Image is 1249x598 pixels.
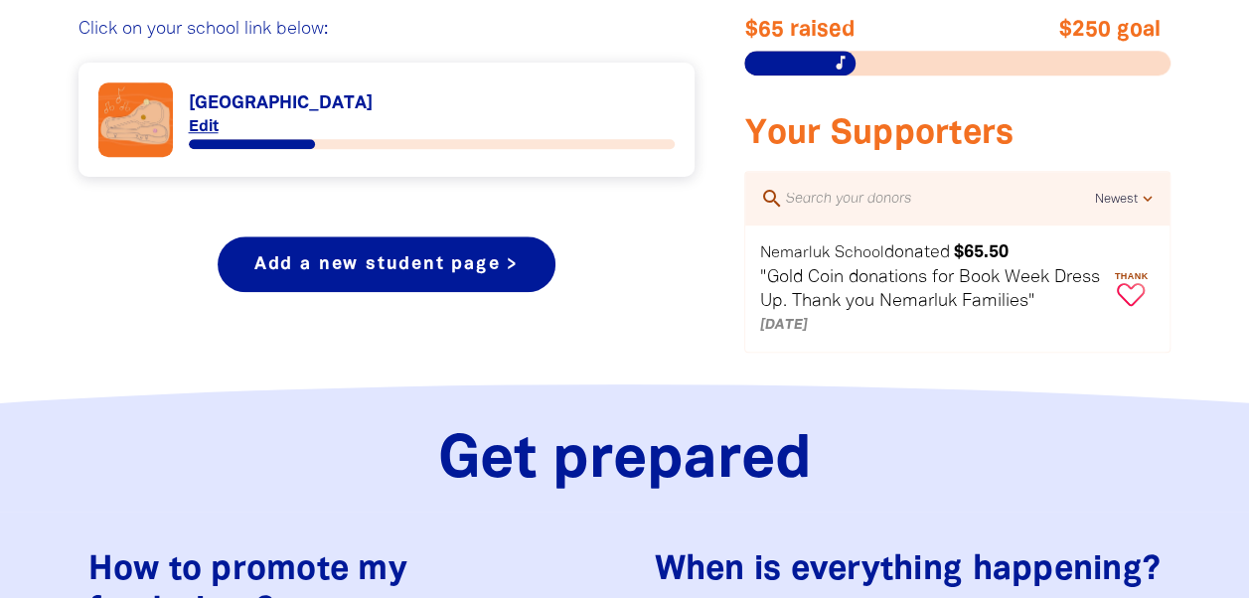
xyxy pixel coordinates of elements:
[759,246,829,260] em: Nemarluk
[438,434,812,489] span: Get prepared
[834,246,883,260] em: School
[759,187,783,211] i: search
[78,18,696,42] p: Click on your school link below:
[883,244,949,260] span: donated
[759,314,1102,338] p: [DATE]
[1106,263,1156,314] button: Thank
[744,119,1014,150] span: Your Supporters
[218,236,555,292] a: Add a new student page >
[98,82,676,157] div: Paginated content
[947,18,1161,42] span: $250 goal
[745,225,1170,351] div: Paginated content
[953,244,1008,260] em: $65.50
[832,54,850,72] i: music_note
[759,266,1102,314] p: "Gold Coin donations for Book Week Dress Up. Thank you Nemarluk Families"
[1106,271,1156,281] span: Thank
[655,555,1161,586] span: When is everything happening?
[744,18,958,42] span: $65 raised
[783,186,1094,212] input: Search your donors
